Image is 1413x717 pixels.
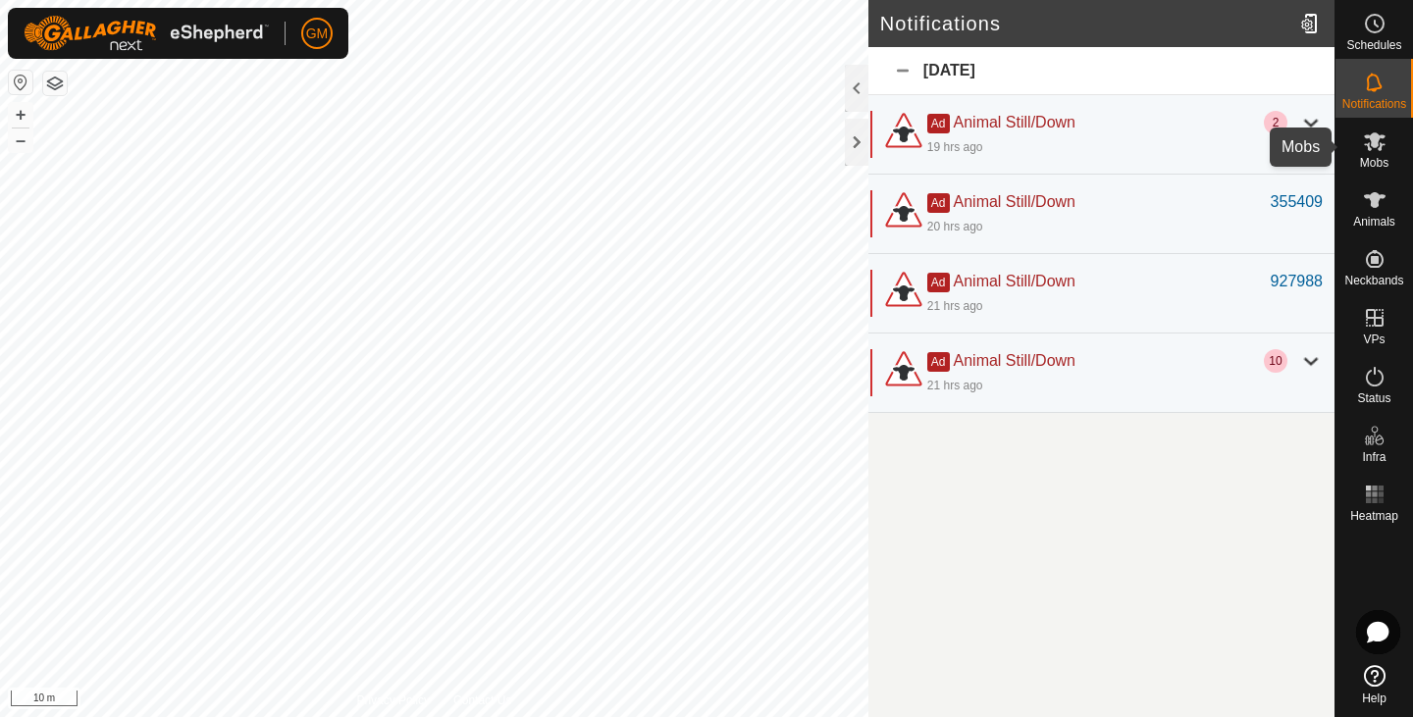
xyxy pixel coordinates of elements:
[1271,190,1323,214] div: 355409
[927,138,983,156] div: 19 hrs ago
[1363,333,1385,345] span: VPs
[927,377,983,394] div: 21 hrs ago
[453,691,511,709] a: Contact Us
[306,24,329,44] span: GM
[1362,692,1387,704] span: Help
[1264,349,1287,373] div: 10
[24,16,269,51] img: Gallagher Logo
[1350,510,1398,522] span: Heatmap
[954,193,1075,210] span: Animal Still/Down
[868,47,1334,95] div: [DATE]
[954,114,1075,130] span: Animal Still/Down
[9,71,32,94] button: Reset Map
[954,273,1075,289] span: Animal Still/Down
[1335,657,1413,712] a: Help
[9,128,32,152] button: –
[1344,275,1403,286] span: Neckbands
[43,72,67,95] button: Map Layers
[927,114,950,133] span: Ad
[1360,157,1388,169] span: Mobs
[1357,392,1390,404] span: Status
[927,193,950,213] span: Ad
[927,273,950,292] span: Ad
[1342,98,1406,110] span: Notifications
[927,352,950,372] span: Ad
[1264,111,1287,134] div: 2
[9,103,32,127] button: +
[1353,216,1395,228] span: Animals
[1362,451,1386,463] span: Infra
[927,218,983,235] div: 20 hrs ago
[1271,270,1323,293] div: 927988
[880,12,1292,35] h2: Notifications
[1346,39,1401,51] span: Schedules
[927,297,983,315] div: 21 hrs ago
[356,691,430,709] a: Privacy Policy
[954,352,1075,369] span: Animal Still/Down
